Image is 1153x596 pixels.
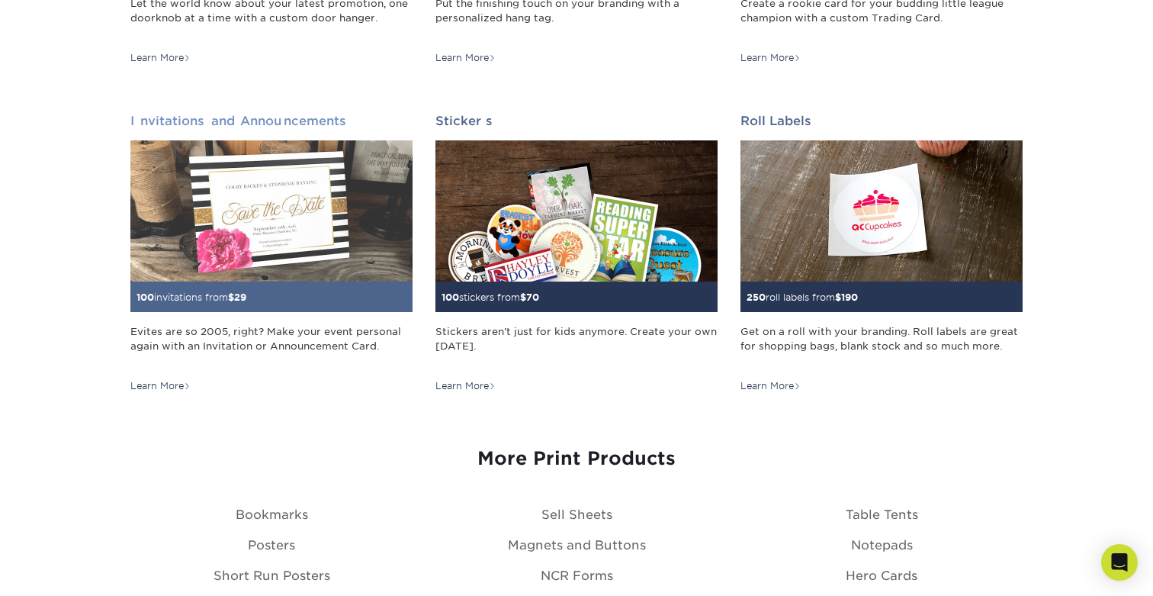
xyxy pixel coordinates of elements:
[740,379,801,393] div: Learn More
[136,292,154,303] span: 100
[130,51,191,65] div: Learn More
[740,51,801,65] div: Learn More
[442,292,539,303] small: stickers from
[747,292,858,303] small: roll labels from
[851,538,913,553] a: Notepads
[228,292,234,303] span: $
[1101,544,1138,581] div: Open Intercom Messenger
[435,51,496,65] div: Learn More
[236,507,308,522] a: Bookmarks
[541,569,613,583] a: NCR Forms
[136,292,246,303] small: invitations from
[520,292,526,303] span: $
[4,549,130,591] iframe: Google Customer Reviews
[130,379,191,393] div: Learn More
[130,114,413,128] h2: Invitations and Announcements
[435,114,718,393] a: Stickers 100stickers from$70 Stickers aren't just for kids anymore. Create your own [DATE]. Learn...
[846,569,917,583] a: Hero Cards
[835,292,841,303] span: $
[508,538,646,553] a: Magnets and Buttons
[740,324,1023,369] div: Get on a roll with your branding. Roll labels are great for shopping bags, blank stock and so muc...
[435,140,718,282] img: Stickers
[435,324,718,369] div: Stickers aren't just for kids anymore. Create your own [DATE].
[740,114,1023,393] a: Roll Labels 250roll labels from$190 Get on a roll with your branding. Roll labels are great for s...
[747,292,766,303] span: 250
[442,292,459,303] span: 100
[526,292,539,303] span: 70
[130,448,1023,470] h3: More Print Products
[214,569,330,583] a: Short Run Posters
[541,507,612,522] a: Sell Sheets
[740,140,1023,282] img: Roll Labels
[130,324,413,369] div: Evites are so 2005, right? Make your event personal again with an Invitation or Announcement Card.
[248,538,295,553] a: Posters
[435,114,718,128] h2: Stickers
[130,140,413,282] img: Invitations and Announcements
[435,379,496,393] div: Learn More
[841,292,858,303] span: 190
[234,292,246,303] span: 29
[846,507,918,522] a: Table Tents
[740,114,1023,128] h2: Roll Labels
[130,114,413,393] a: Invitations and Announcements 100invitations from$29 Evites are so 2005, right? Make your event p...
